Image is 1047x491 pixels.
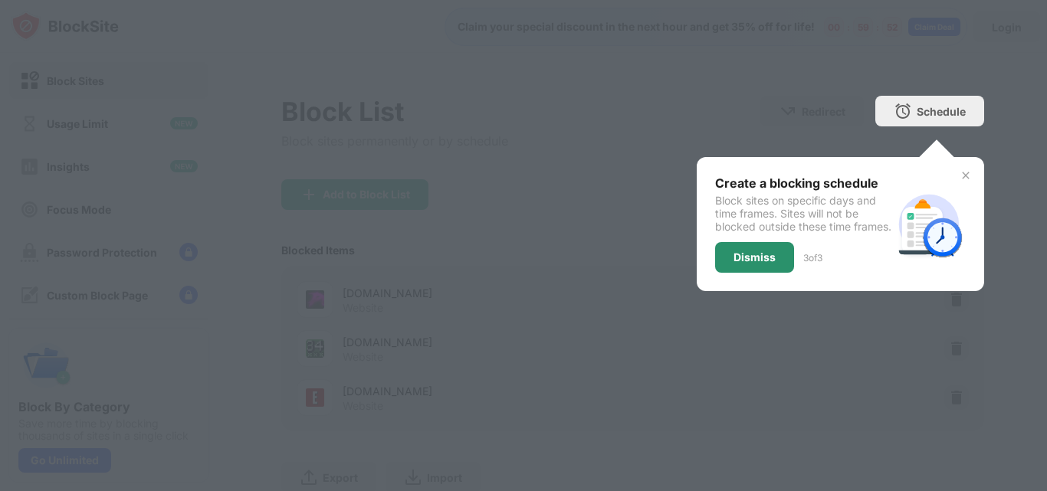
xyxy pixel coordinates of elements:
img: x-button.svg [960,169,972,182]
div: Dismiss [734,251,776,264]
div: Create a blocking schedule [715,175,892,191]
img: schedule.svg [892,188,966,261]
div: 3 of 3 [803,252,822,264]
div: Block sites on specific days and time frames. Sites will not be blocked outside these time frames. [715,194,892,233]
div: Schedule [917,105,966,118]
